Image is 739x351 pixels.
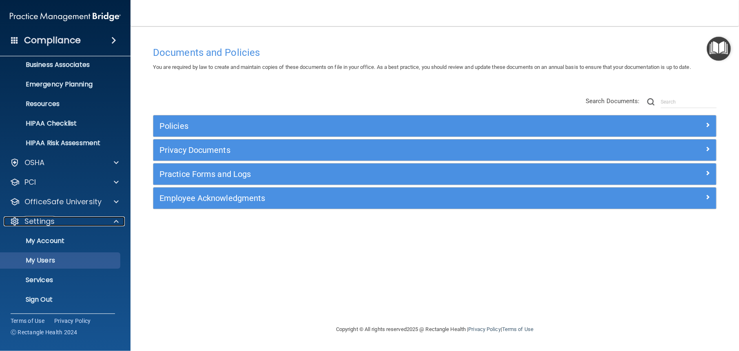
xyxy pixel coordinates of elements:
[159,121,569,130] h5: Policies
[159,146,569,155] h5: Privacy Documents
[54,317,91,325] a: Privacy Policy
[11,328,77,336] span: Ⓒ Rectangle Health 2024
[11,317,44,325] a: Terms of Use
[159,168,710,181] a: Practice Forms and Logs
[5,80,117,88] p: Emergency Planning
[159,194,569,203] h5: Employee Acknowledgments
[10,197,119,207] a: OfficeSafe University
[159,119,710,132] a: Policies
[24,197,102,207] p: OfficeSafe University
[5,237,117,245] p: My Account
[5,296,117,304] p: Sign Out
[502,326,533,332] a: Terms of Use
[153,64,691,70] span: You are required by law to create and maintain copies of these documents on file in your office. ...
[661,96,717,108] input: Search
[10,177,119,187] a: PCI
[153,47,717,58] h4: Documents and Policies
[707,37,731,61] button: Open Resource Center
[159,143,710,157] a: Privacy Documents
[159,192,710,205] a: Employee Acknowledgments
[5,119,117,128] p: HIPAA Checklist
[468,326,500,332] a: Privacy Policy
[24,158,45,168] p: OSHA
[10,9,121,25] img: PMB logo
[586,97,640,105] span: Search Documents:
[24,35,81,46] h4: Compliance
[24,216,55,226] p: Settings
[10,158,119,168] a: OSHA
[286,316,584,342] div: Copyright © All rights reserved 2025 @ Rectangle Health | |
[159,170,569,179] h5: Practice Forms and Logs
[5,139,117,147] p: HIPAA Risk Assessment
[10,216,119,226] a: Settings
[5,61,117,69] p: Business Associates
[598,293,729,326] iframe: Drift Widget Chat Controller
[5,276,117,284] p: Services
[5,100,117,108] p: Resources
[5,256,117,265] p: My Users
[24,177,36,187] p: PCI
[647,98,655,106] img: ic-search.3b580494.png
